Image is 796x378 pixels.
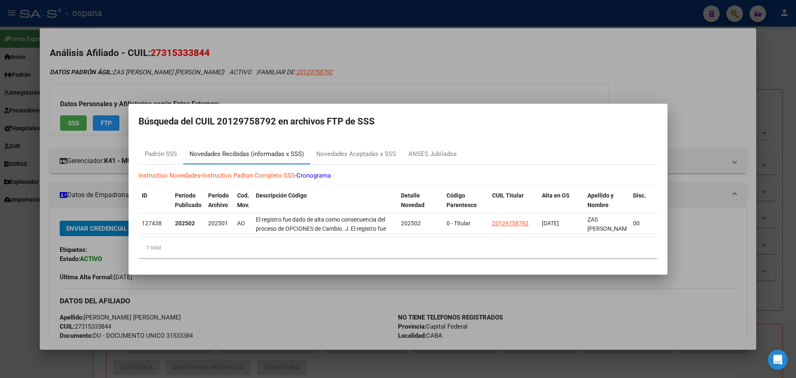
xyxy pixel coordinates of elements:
[655,187,700,223] datatable-header-cell: Cierre presentación
[138,237,658,258] div: 1 total
[237,192,250,208] span: Cod. Mov.
[138,187,172,223] datatable-header-cell: ID
[443,187,489,223] datatable-header-cell: Código Parentesco
[142,192,147,199] span: ID
[237,220,245,227] span: AO
[539,187,584,223] datatable-header-cell: Alta en OS
[256,216,386,298] span: El registro fue dado de alta como consecuencia del proceso de OPCIONES de Cambio. J: El registro ...
[584,187,630,223] datatable-header-cell: Apellido y Nombre
[492,192,524,199] span: CUIL Titular
[172,187,205,223] datatable-header-cell: Período Publicado
[408,149,457,159] div: ANSES Jubilados
[296,172,331,179] a: Cronograma
[205,187,234,223] datatable-header-cell: Período Archivo
[208,220,228,227] span: 202501
[138,172,201,179] a: Instructivo Novedades
[630,187,655,223] datatable-header-cell: Disc.
[208,192,229,208] span: Período Archivo
[252,187,398,223] datatable-header-cell: Descripción Código
[316,149,396,159] div: Novedades Aceptadas x SSS
[542,220,559,227] span: [DATE]
[489,187,539,223] datatable-header-cell: CUIL Titular
[587,192,614,208] span: Apellido y Nombre
[138,114,658,129] h2: Búsqueda del CUIL 20129758792 en archivos FTP de SSS
[447,220,471,227] span: 0 - Titular
[142,220,162,227] span: 127438
[145,149,177,159] div: Padrón SSS
[234,187,252,223] datatable-header-cell: Cod. Mov.
[401,220,421,227] span: 202502
[492,220,529,227] span: 20129758792
[768,350,788,370] div: Open Intercom Messenger
[175,220,195,227] strong: 202502
[633,192,646,199] span: Disc.
[189,149,304,159] div: Novedades Recibidas (informadas x SSS)
[398,187,443,223] datatable-header-cell: Detalle Novedad
[256,192,307,199] span: Descripción Código
[175,192,201,208] span: Período Publicado
[447,192,477,208] span: Código Parentesco
[633,219,651,228] div: 00
[587,216,632,242] span: ZAS [PERSON_NAME] [PERSON_NAME]
[202,172,295,179] a: Instructivo Padron Completo SSS
[542,192,570,199] span: Alta en OS
[138,171,658,180] p: - -
[401,192,425,208] span: Detalle Novedad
